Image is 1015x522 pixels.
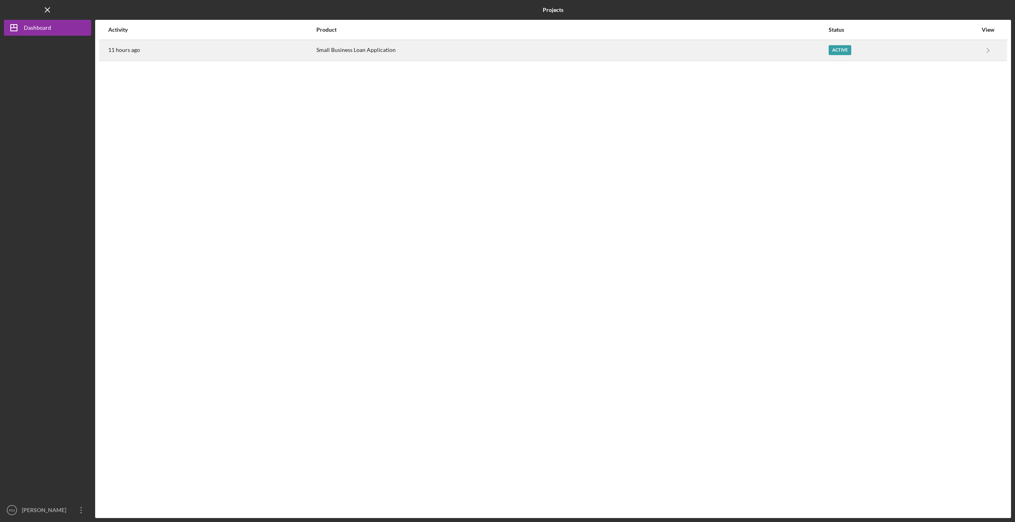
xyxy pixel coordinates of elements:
b: Projects [543,7,563,13]
div: View [978,27,998,33]
button: Dashboard [4,20,91,36]
div: Active [829,45,851,55]
div: Dashboard [24,20,51,38]
time: 2025-08-18 15:04 [108,47,140,53]
text: RM [9,508,15,512]
button: RM[PERSON_NAME] [4,502,91,518]
div: [PERSON_NAME] [20,502,71,520]
div: Product [316,27,828,33]
div: Small Business Loan Application [316,40,828,60]
div: Status [829,27,977,33]
div: Activity [108,27,316,33]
